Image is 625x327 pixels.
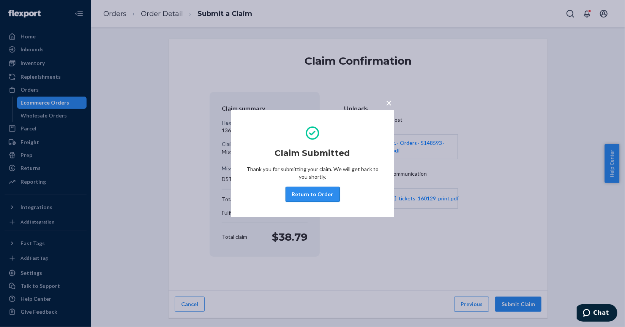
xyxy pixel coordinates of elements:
span: × [386,96,392,109]
h2: Claim Submitted [275,147,350,159]
iframe: Opens a widget where you can chat to one of our agents [577,304,617,323]
button: Return to Order [286,187,340,202]
p: Thank you for submitting your claim. We will get back to you shortly. [246,165,379,181]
